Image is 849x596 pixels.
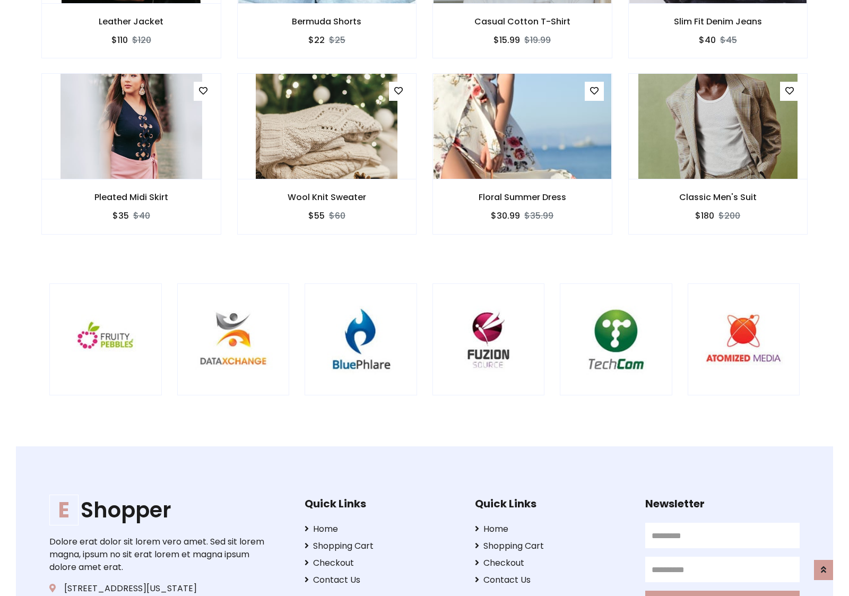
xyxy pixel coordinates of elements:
p: [STREET_ADDRESS][US_STATE] [49,582,271,595]
a: Checkout [475,557,629,569]
h6: $15.99 [493,35,520,45]
h6: Leather Jacket [42,16,221,27]
del: $60 [329,210,345,222]
del: $25 [329,34,345,46]
h6: $180 [695,211,714,221]
del: $200 [718,210,740,222]
a: Home [305,523,459,535]
h5: Quick Links [305,497,459,510]
h6: Pleated Midi Skirt [42,192,221,202]
h6: $110 [111,35,128,45]
h6: Floral Summer Dress [433,192,612,202]
h1: Shopper [49,497,271,523]
a: Shopping Cart [475,540,629,552]
p: Dolore erat dolor sit lorem vero amet. Sed sit lorem magna, ipsum no sit erat lorem et magna ipsu... [49,535,271,574]
a: Home [475,523,629,535]
a: Contact Us [305,574,459,586]
a: Contact Us [475,574,629,586]
h6: $55 [308,211,325,221]
h6: Wool Knit Sweater [238,192,417,202]
del: $45 [720,34,737,46]
h6: Slim Fit Denim Jeans [629,16,808,27]
del: $120 [132,34,151,46]
h6: Classic Men's Suit [629,192,808,202]
a: Shopping Cart [305,540,459,552]
span: E [49,495,79,525]
del: $40 [133,210,150,222]
h6: $22 [308,35,325,45]
del: $19.99 [524,34,551,46]
h6: Casual Cotton T-Shirt [433,16,612,27]
h5: Quick Links [475,497,629,510]
h6: $40 [699,35,716,45]
h6: $30.99 [491,211,520,221]
del: $35.99 [524,210,553,222]
h5: Newsletter [645,497,800,510]
h6: Bermuda Shorts [238,16,417,27]
h6: $35 [112,211,129,221]
a: EShopper [49,497,271,523]
a: Checkout [305,557,459,569]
